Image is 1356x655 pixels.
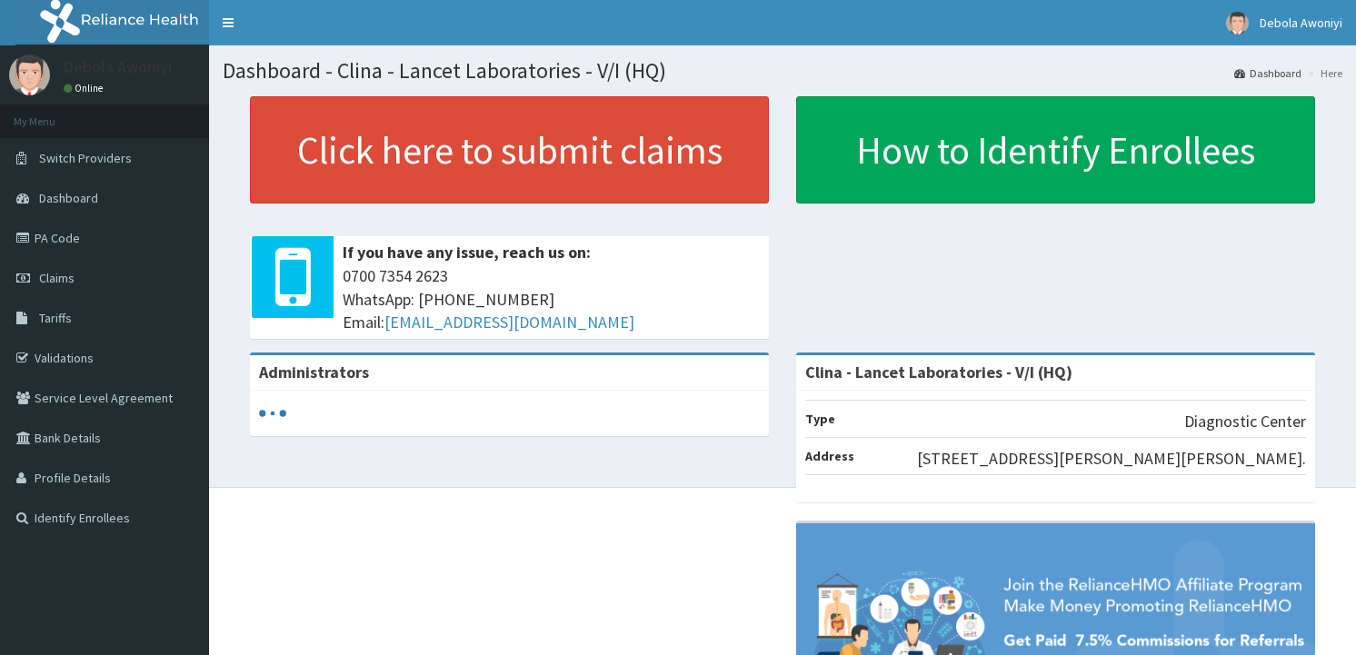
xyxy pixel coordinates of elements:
p: Debola Awoniyi [64,59,172,75]
a: Dashboard [1234,65,1301,81]
span: Dashboard [39,190,98,206]
li: Here [1303,65,1342,81]
b: Type [805,411,835,427]
span: Claims [39,270,75,286]
h1: Dashboard - Clina - Lancet Laboratories - V/I (HQ) [223,59,1342,83]
a: How to Identify Enrollees [796,96,1315,203]
span: 0700 7354 2623 WhatsApp: [PHONE_NUMBER] Email: [343,264,760,334]
span: Debola Awoniyi [1260,15,1342,31]
p: [STREET_ADDRESS][PERSON_NAME][PERSON_NAME]. [917,447,1306,471]
span: Switch Providers [39,150,132,166]
b: Administrators [259,362,369,382]
a: Online [64,82,107,94]
p: Diagnostic Center [1184,410,1306,433]
strong: Clina - Lancet Laboratories - V/I (HQ) [805,362,1072,382]
b: Address [805,448,854,464]
a: [EMAIL_ADDRESS][DOMAIN_NAME] [384,312,634,332]
span: Tariffs [39,310,72,326]
a: Click here to submit claims [250,96,769,203]
svg: audio-loading [259,400,286,427]
img: User Image [1226,12,1249,35]
b: If you have any issue, reach us on: [343,242,591,263]
img: User Image [9,55,50,95]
